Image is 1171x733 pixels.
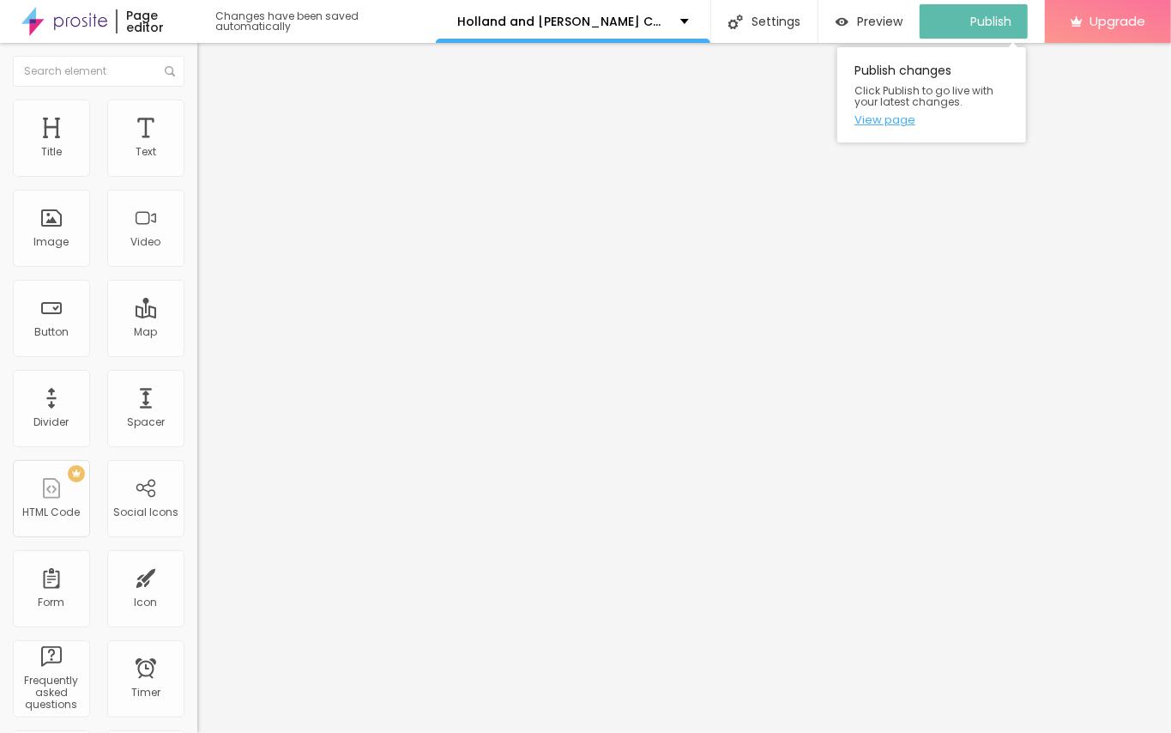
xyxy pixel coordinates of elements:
[131,687,160,699] div: Timer
[215,11,436,32] div: Changes have been saved automatically
[17,675,85,712] div: Frequently asked questions
[131,236,161,248] div: Video
[127,416,165,428] div: Spacer
[136,146,156,158] div: Text
[113,506,178,518] div: Social Icons
[41,146,62,158] div: Title
[116,9,199,33] div: Page editor
[23,506,81,518] div: HTML Code
[854,85,1009,107] span: Click Publish to go live with your latest changes.
[39,597,65,609] div: Form
[854,114,1009,125] a: View page
[135,326,158,338] div: Map
[836,15,848,29] img: view-1.svg
[13,56,184,87] input: Search element
[135,597,158,609] div: Icon
[920,4,1028,39] button: Publish
[457,15,667,27] p: Holland and [PERSON_NAME] CBD Gummies™ Official Website
[34,326,69,338] div: Button
[970,15,1011,28] span: Publish
[1090,14,1145,28] span: Upgrade
[818,4,920,39] button: Preview
[837,47,1026,142] div: Publish changes
[34,416,69,428] div: Divider
[857,15,902,28] span: Preview
[728,15,743,29] img: Icone
[197,43,1171,733] iframe: Editor
[34,236,69,248] div: Image
[165,66,175,76] img: Icone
